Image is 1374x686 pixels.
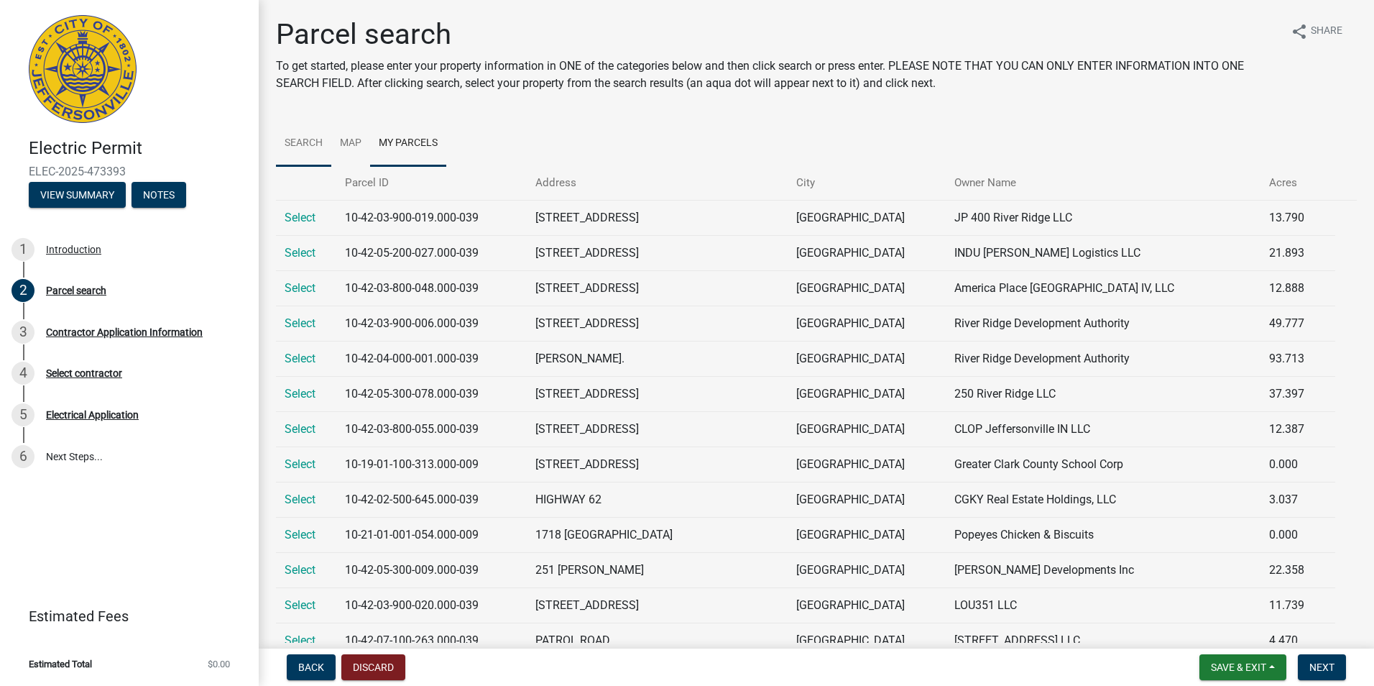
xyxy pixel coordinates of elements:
[946,587,1260,623] td: LOU351 LLC
[946,376,1260,411] td: 250 River Ridge LLC
[1199,654,1286,680] button: Save & Exit
[788,376,946,411] td: [GEOGRAPHIC_DATA]
[285,352,315,365] a: Select
[46,285,106,296] div: Parcel search
[946,517,1260,552] td: Popeyes Chicken & Biscuits
[788,587,946,623] td: [GEOGRAPHIC_DATA]
[1311,23,1342,40] span: Share
[336,411,527,447] td: 10-42-03-800-055.000-039
[285,387,315,401] a: Select
[285,528,315,541] a: Select
[1260,411,1334,447] td: 12.387
[1260,270,1334,306] td: 12.888
[285,563,315,577] a: Select
[336,306,527,341] td: 10-42-03-900-006.000-039
[788,200,946,235] td: [GEOGRAPHIC_DATA]
[11,403,34,426] div: 5
[298,662,324,673] span: Back
[527,341,788,376] td: [PERSON_NAME].
[29,15,137,123] img: City of Jeffersonville, Indiana
[276,17,1279,52] h1: Parcel search
[1260,552,1334,587] td: 22.358
[527,200,788,235] td: [STREET_ADDRESS]
[946,200,1260,235] td: JP 400 River Ridge LLC
[285,281,315,295] a: Select
[370,121,446,167] a: My Parcels
[336,341,527,376] td: 10-42-04-000-001.000-039
[11,362,34,385] div: 4
[946,623,1260,658] td: [STREET_ADDRESS] LLC
[29,138,247,159] h4: Electric Permit
[285,246,315,260] a: Select
[788,235,946,270] td: [GEOGRAPHIC_DATA]
[208,659,230,669] span: $0.00
[287,654,336,680] button: Back
[132,182,186,208] button: Notes
[11,238,34,261] div: 1
[336,447,527,482] td: 10-19-01-100-313.000-009
[1291,23,1308,40] i: share
[331,121,370,167] a: Map
[946,341,1260,376] td: River Ridge Development Authority
[336,166,527,200] th: Parcel ID
[788,306,946,341] td: [GEOGRAPHIC_DATA]
[46,327,203,337] div: Contractor Application Information
[285,493,315,506] a: Select
[946,166,1260,200] th: Owner Name
[788,447,946,482] td: [GEOGRAPHIC_DATA]
[1260,341,1334,376] td: 93.713
[336,376,527,411] td: 10-42-05-300-078.000-039
[29,659,92,669] span: Estimated Total
[527,306,788,341] td: [STREET_ADDRESS]
[336,270,527,306] td: 10-42-03-800-048.000-039
[946,411,1260,447] td: CLOP Jeffersonville IN LLC
[285,457,315,471] a: Select
[1260,587,1334,623] td: 11.739
[527,517,788,552] td: 1718 [GEOGRAPHIC_DATA]
[527,270,788,306] td: [STREET_ADDRESS]
[1260,447,1334,482] td: 0.000
[11,321,34,344] div: 3
[1298,654,1346,680] button: Next
[285,211,315,224] a: Select
[1211,662,1266,673] span: Save & Exit
[946,552,1260,587] td: [PERSON_NAME] Developments Inc
[788,166,946,200] th: City
[1260,376,1334,411] td: 37.397
[527,376,788,411] td: [STREET_ADDRESS]
[946,270,1260,306] td: America Place [GEOGRAPHIC_DATA] IV, LLC
[527,235,788,270] td: [STREET_ADDRESS]
[1279,17,1354,45] button: shareShare
[11,279,34,302] div: 2
[29,190,126,201] wm-modal-confirm: Summary
[527,166,788,200] th: Address
[788,517,946,552] td: [GEOGRAPHIC_DATA]
[46,244,101,255] div: Introduction
[788,623,946,658] td: [GEOGRAPHIC_DATA]
[527,552,788,587] td: 251 [PERSON_NAME]
[1260,623,1334,658] td: 4.470
[336,552,527,587] td: 10-42-05-300-009.000-039
[946,235,1260,270] td: INDU [PERSON_NAME] Logistics LLC
[788,270,946,306] td: [GEOGRAPHIC_DATA]
[29,165,230,178] span: ELEC-2025-473393
[285,316,315,330] a: Select
[1260,306,1334,341] td: 49.777
[285,634,315,647] a: Select
[132,190,186,201] wm-modal-confirm: Notes
[11,602,236,631] a: Estimated Fees
[46,410,139,420] div: Electrical Application
[788,411,946,447] td: [GEOGRAPHIC_DATA]
[527,623,788,658] td: PATROL ROAD
[276,58,1279,92] p: To get started, please enter your property information in ONE of the categories below and then cl...
[1260,200,1334,235] td: 13.790
[46,368,122,378] div: Select contractor
[336,235,527,270] td: 10-42-05-200-027.000-039
[1260,482,1334,517] td: 3.037
[336,200,527,235] td: 10-42-03-900-019.000-039
[29,182,126,208] button: View Summary
[946,447,1260,482] td: Greater Clark County School Corp
[341,654,405,680] button: Discard
[336,587,527,623] td: 10-42-03-900-020.000-039
[527,411,788,447] td: [STREET_ADDRESS]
